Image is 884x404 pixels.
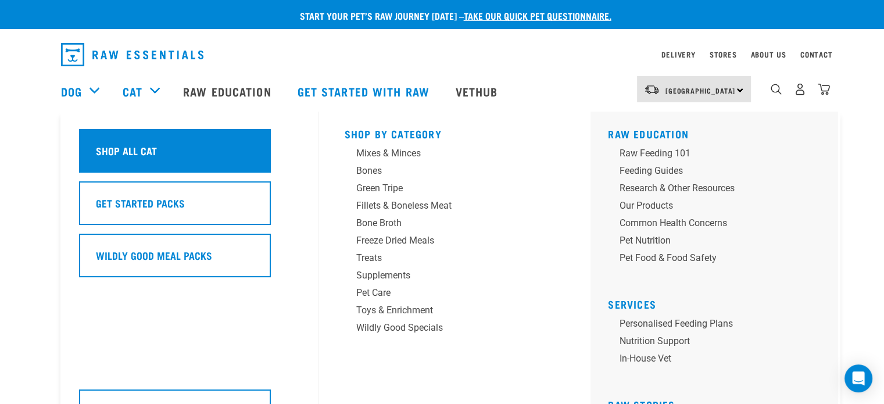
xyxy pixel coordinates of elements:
span: [GEOGRAPHIC_DATA] [665,88,736,92]
div: Fillets & Boneless Meat [356,199,538,213]
div: Bones [356,164,538,178]
a: About Us [750,52,786,56]
a: Wildly Good Specials [345,321,566,338]
div: Our Products [620,199,801,213]
a: Raw Feeding 101 [608,146,829,164]
a: Dog [61,83,82,100]
a: Feeding Guides [608,164,829,181]
a: Vethub [444,68,513,115]
a: Get started with Raw [286,68,444,115]
div: Toys & Enrichment [356,303,538,317]
div: Supplements [356,269,538,283]
a: Get Started Packs [79,181,300,234]
div: Green Tripe [356,181,538,195]
h5: Services [608,298,829,308]
div: Research & Other Resources [620,181,801,195]
div: Pet Nutrition [620,234,801,248]
a: Contact [800,52,833,56]
a: take our quick pet questionnaire. [464,13,611,18]
a: Stores [710,52,737,56]
div: Wildly Good Specials [356,321,538,335]
a: Wildly Good Meal Packs [79,234,300,286]
div: Treats [356,251,538,265]
a: Toys & Enrichment [345,303,566,321]
div: Pet Food & Food Safety [620,251,801,265]
a: Research & Other Resources [608,181,829,199]
a: Raw Education [171,68,285,115]
a: Nutrition Support [608,334,829,352]
a: Supplements [345,269,566,286]
h5: Shop All Cat [96,143,157,158]
a: Bones [345,164,566,181]
a: In-house vet [608,352,829,369]
a: Our Products [608,199,829,216]
a: Freeze Dried Meals [345,234,566,251]
a: Pet Care [345,286,566,303]
div: Raw Feeding 101 [620,146,801,160]
div: Common Health Concerns [620,216,801,230]
a: Mixes & Minces [345,146,566,164]
a: Green Tripe [345,181,566,199]
img: user.png [794,83,806,95]
a: Common Health Concerns [608,216,829,234]
div: Bone Broth [356,216,538,230]
img: Raw Essentials Logo [61,43,203,66]
h5: Wildly Good Meal Packs [96,248,212,263]
a: Cat [123,83,142,100]
a: Personalised Feeding Plans [608,317,829,334]
div: Pet Care [356,286,538,300]
a: Delivery [661,52,695,56]
img: van-moving.png [644,84,660,95]
a: Bone Broth [345,216,566,234]
a: Shop All Cat [79,129,300,181]
div: Freeze Dried Meals [356,234,538,248]
a: Pet Food & Food Safety [608,251,829,269]
img: home-icon@2x.png [818,83,830,95]
img: home-icon-1@2x.png [771,84,782,95]
div: Feeding Guides [620,164,801,178]
div: Open Intercom Messenger [844,364,872,392]
a: Raw Education [608,131,689,137]
a: Pet Nutrition [608,234,829,251]
nav: dropdown navigation [52,38,833,71]
h5: Shop By Category [345,128,566,137]
div: Mixes & Minces [356,146,538,160]
h5: Get Started Packs [96,195,185,210]
a: Fillets & Boneless Meat [345,199,566,216]
a: Treats [345,251,566,269]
